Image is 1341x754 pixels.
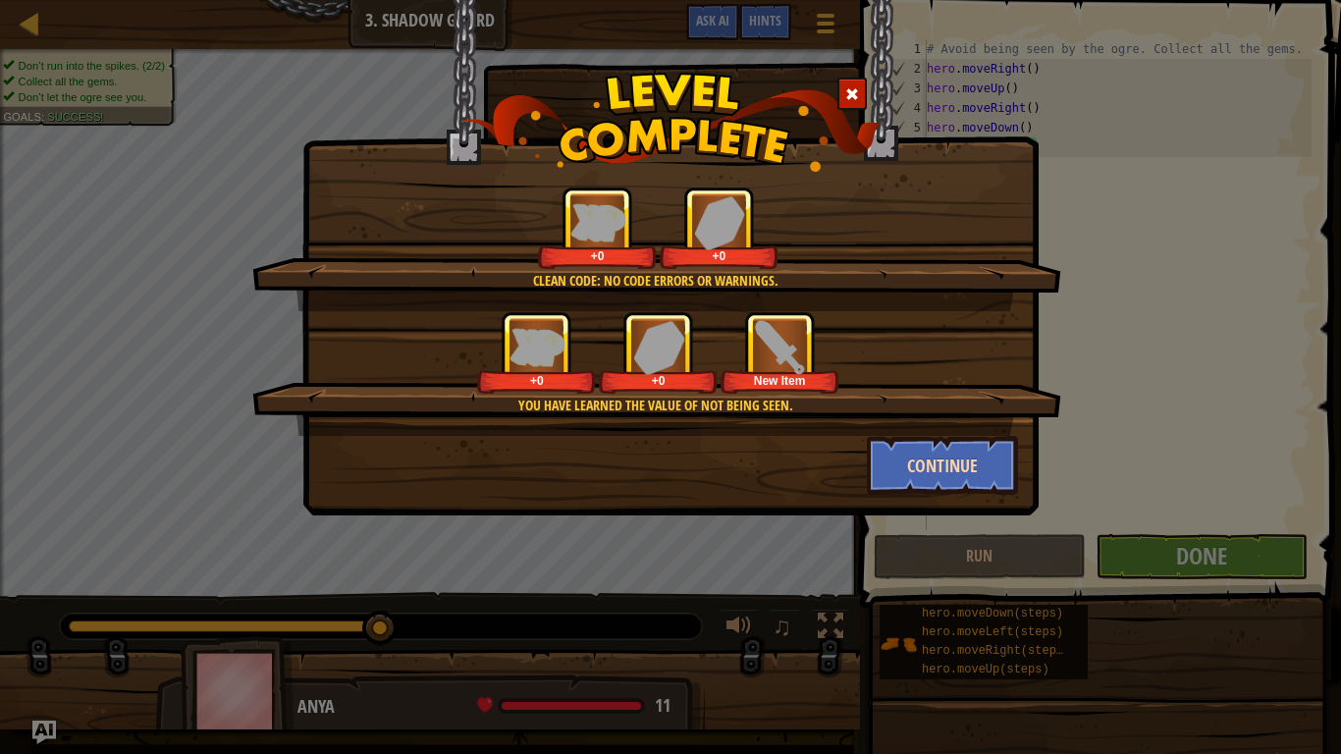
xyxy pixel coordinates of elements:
img: portrait.png [753,320,807,374]
div: +0 [603,373,714,388]
img: level_complete.png [460,73,882,172]
div: +0 [481,373,592,388]
div: New Item [724,373,835,388]
div: +0 [664,248,775,263]
img: reward_icon_xp.png [570,203,625,242]
img: reward_icon_gems.png [694,195,745,249]
div: You have learned the value of not being seen. [346,396,965,415]
div: +0 [542,248,653,263]
img: reward_icon_xp.png [510,328,564,366]
div: Clean code: no code errors or warnings. [346,271,965,291]
button: Continue [867,436,1019,495]
img: reward_icon_gems.png [633,320,684,374]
